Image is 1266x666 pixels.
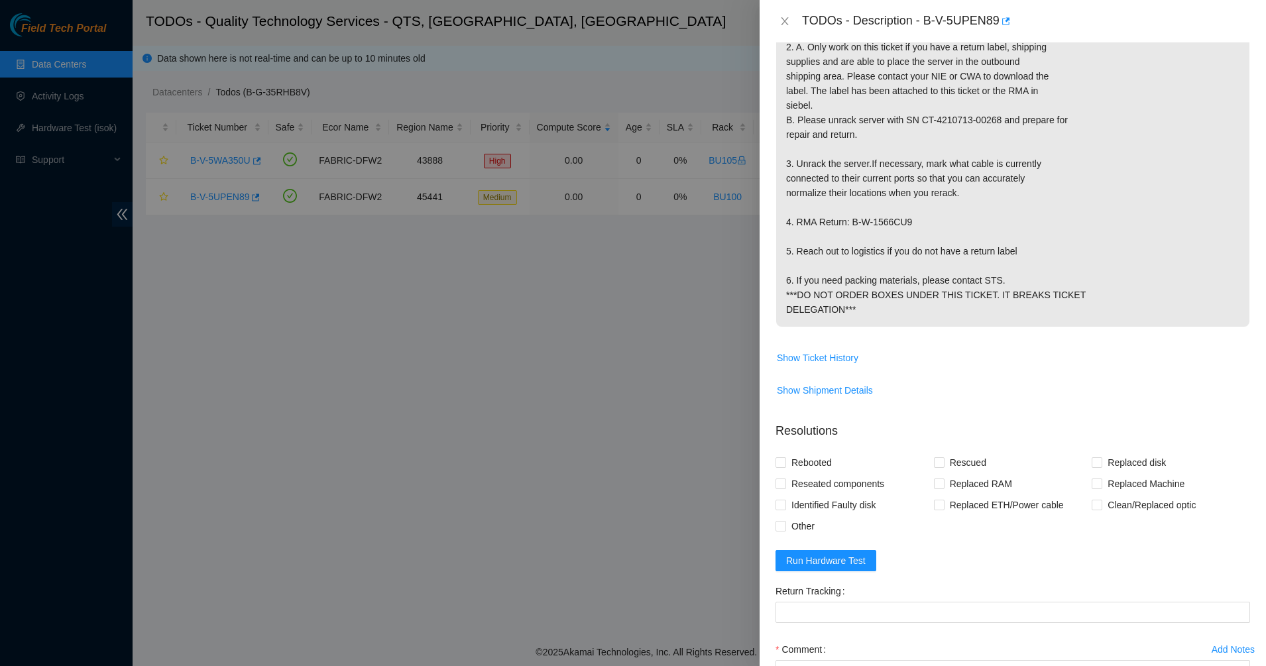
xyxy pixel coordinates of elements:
[776,639,831,660] label: Comment
[777,383,873,398] span: Show Shipment Details
[776,581,850,602] label: Return Tracking
[786,494,882,516] span: Identified Faulty disk
[776,550,876,571] button: Run Hardware Test
[777,351,858,365] span: Show Ticket History
[776,412,1250,440] p: Resolutions
[1102,452,1171,473] span: Replaced disk
[786,473,890,494] span: Reseated components
[1212,645,1255,654] div: Add Notes
[1211,639,1255,660] button: Add Notes
[776,602,1250,623] input: Return Tracking
[945,452,992,473] span: Rescued
[1102,494,1201,516] span: Clean/Replaced optic
[1102,473,1190,494] span: Replaced Machine
[776,347,859,368] button: Show Ticket History
[776,15,794,28] button: Close
[786,516,820,537] span: Other
[786,452,837,473] span: Rebooted
[945,473,1017,494] span: Replaced RAM
[779,16,790,27] span: close
[945,494,1069,516] span: Replaced ETH/Power cable
[786,553,866,568] span: Run Hardware Test
[802,11,1250,32] div: TODOs - Description - B-V-5UPEN89
[776,380,874,401] button: Show Shipment Details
